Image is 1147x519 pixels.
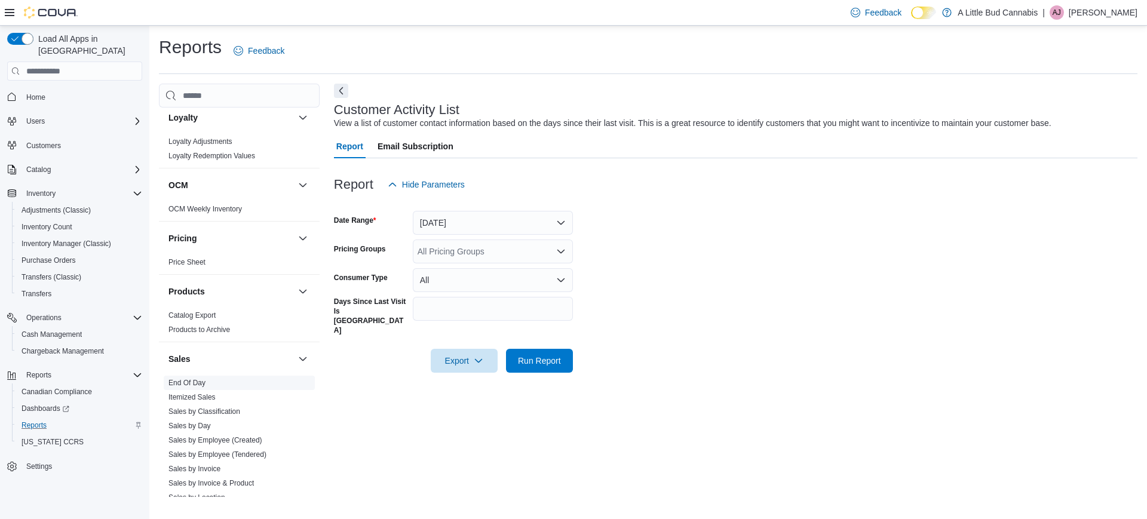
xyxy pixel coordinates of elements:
span: Sales by Location [168,493,225,502]
span: Catalog [22,162,142,177]
span: Dashboards [17,401,142,416]
label: Consumer Type [334,273,388,282]
span: Users [26,116,45,126]
button: Cash Management [12,326,147,343]
a: Catalog Export [168,311,216,320]
span: Washington CCRS [17,435,142,449]
span: Email Subscription [378,134,453,158]
h3: Report [334,177,373,192]
button: [DATE] [413,211,573,235]
span: Reports [26,370,51,380]
button: Adjustments (Classic) [12,202,147,219]
span: Sales by Employee (Tendered) [168,450,266,459]
span: Price Sheet [168,257,206,267]
span: Transfers (Classic) [22,272,81,282]
a: Transfers [17,287,56,301]
span: Reports [17,418,142,432]
a: Sales by Invoice & Product [168,479,254,487]
span: End Of Day [168,378,206,388]
h3: Customer Activity List [334,103,459,117]
a: Inventory Count [17,220,77,234]
a: Reports [17,418,51,432]
button: All [413,268,573,292]
button: Sales [168,353,293,365]
span: Adjustments (Classic) [17,203,142,217]
button: Run Report [506,349,573,373]
span: Users [22,114,142,128]
span: Transfers (Classic) [17,270,142,284]
a: Loyalty Adjustments [168,137,232,146]
span: Transfers [22,289,51,299]
a: Feedback [846,1,906,24]
a: Chargeback Management [17,344,109,358]
span: Home [22,89,142,104]
span: Inventory Manager (Classic) [22,239,111,248]
button: Settings [2,457,147,475]
input: Dark Mode [911,7,936,19]
button: Loyalty [296,110,310,125]
span: Purchase Orders [22,256,76,265]
p: [PERSON_NAME] [1069,5,1137,20]
button: Users [22,114,50,128]
span: Inventory [26,189,56,198]
a: OCM Weekly Inventory [168,205,242,213]
p: | [1042,5,1045,20]
span: AJ [1053,5,1061,20]
button: Purchase Orders [12,252,147,269]
h1: Reports [159,35,222,59]
span: Inventory [22,186,142,201]
div: OCM [159,202,320,221]
span: Settings [26,462,52,471]
div: Loyalty [159,134,320,168]
button: Catalog [2,161,147,178]
span: [US_STATE] CCRS [22,437,84,447]
span: Operations [26,313,62,323]
button: Open list of options [556,247,566,256]
span: Cash Management [22,330,82,339]
button: Loyalty [168,112,293,124]
span: Sales by Invoice [168,464,220,474]
button: Operations [2,309,147,326]
span: Loyalty Redemption Values [168,151,255,161]
a: Sales by Employee (Created) [168,436,262,444]
button: Transfers (Classic) [12,269,147,285]
span: Hide Parameters [402,179,465,191]
button: Pricing [168,232,293,244]
button: Operations [22,311,66,325]
button: OCM [168,179,293,191]
a: Itemized Sales [168,393,216,401]
h3: OCM [168,179,188,191]
button: Home [2,88,147,105]
a: Sales by Day [168,422,211,430]
span: Inventory Count [22,222,72,232]
img: Cova [24,7,78,19]
button: [US_STATE] CCRS [12,434,147,450]
button: Inventory [2,185,147,202]
button: Reports [2,367,147,383]
button: Catalog [22,162,56,177]
button: Transfers [12,285,147,302]
span: Customers [26,141,61,151]
span: Transfers [17,287,142,301]
button: Inventory Manager (Classic) [12,235,147,252]
a: Cash Management [17,327,87,342]
div: Products [159,308,320,342]
span: Inventory Manager (Classic) [17,237,142,251]
span: Catalog [26,165,51,174]
a: Products to Archive [168,325,230,334]
a: Sales by Employee (Tendered) [168,450,266,459]
span: Purchase Orders [17,253,142,268]
span: Run Report [518,355,561,367]
button: OCM [296,178,310,192]
div: Pricing [159,255,320,274]
label: Date Range [334,216,376,225]
span: Chargeback Management [17,344,142,358]
span: Reports [22,420,47,430]
a: Settings [22,459,57,474]
button: Users [2,113,147,130]
button: Inventory [22,186,60,201]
